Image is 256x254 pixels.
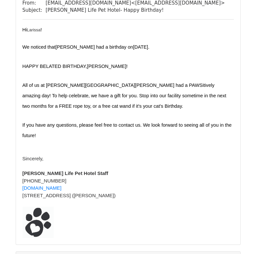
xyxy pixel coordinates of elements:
[23,26,234,33] div: ​ Larissa
[23,185,62,191] a: [DOMAIN_NAME]
[223,223,256,254] iframe: Chat Widget
[23,156,44,161] font: Sincerely,
[40,27,42,32] span: !
[46,7,225,14] td: [PERSON_NAME] Life Pet Hotel- Happy Birthday!
[23,122,233,138] span: If you have any questions, please feel free to contact us. We look forward to seeing all of you i...
[23,44,150,50] span: We noticed that [PERSON_NAME] had a birthday on [DATE].
[23,64,128,69] span: HAPPY BELATED BIRTHDAY, [PERSON_NAME]!
[23,83,216,98] span: All of us at [PERSON_NAME][GEOGRAPHIC_DATA] [PERSON_NAME] had a PAWSitively amazing day! To help ...
[23,93,228,109] span: a gift for you. Stop into our facility sometime in the next two months for a FREE rope toy, or a ...
[23,207,54,238] img: AIorK4wNAdv2cV94ujQdwzYDj2qiVh7ZdVd6lS2e5HR8ouaFo2j2X2JKhO285ShuMddfIMlKdMQqD04rq9zS
[23,193,116,198] font: [STREET_ADDRESS] ([PERSON_NAME])
[23,27,27,32] span: Hi
[23,7,46,14] td: Subject:
[23,170,108,176] b: [PERSON_NAME] Life Pet Hotel Staff
[23,178,67,183] font: [PHONE_NUMBER]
